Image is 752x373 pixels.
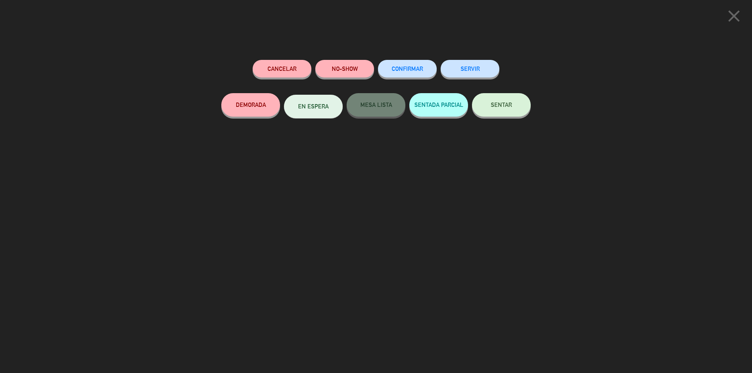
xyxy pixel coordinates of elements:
button: CONFIRMAR [378,60,437,77]
button: NO-SHOW [315,60,374,77]
button: Cancelar [253,60,311,77]
i: close [724,6,744,26]
button: close [722,6,746,29]
span: SENTAR [491,101,512,108]
button: SERVIR [441,60,499,77]
span: CONFIRMAR [392,65,423,72]
button: DEMORADA [221,93,280,117]
button: EN ESPERA [284,95,343,118]
button: SENTAR [472,93,531,117]
button: MESA LISTA [347,93,405,117]
button: SENTADA PARCIAL [409,93,468,117]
